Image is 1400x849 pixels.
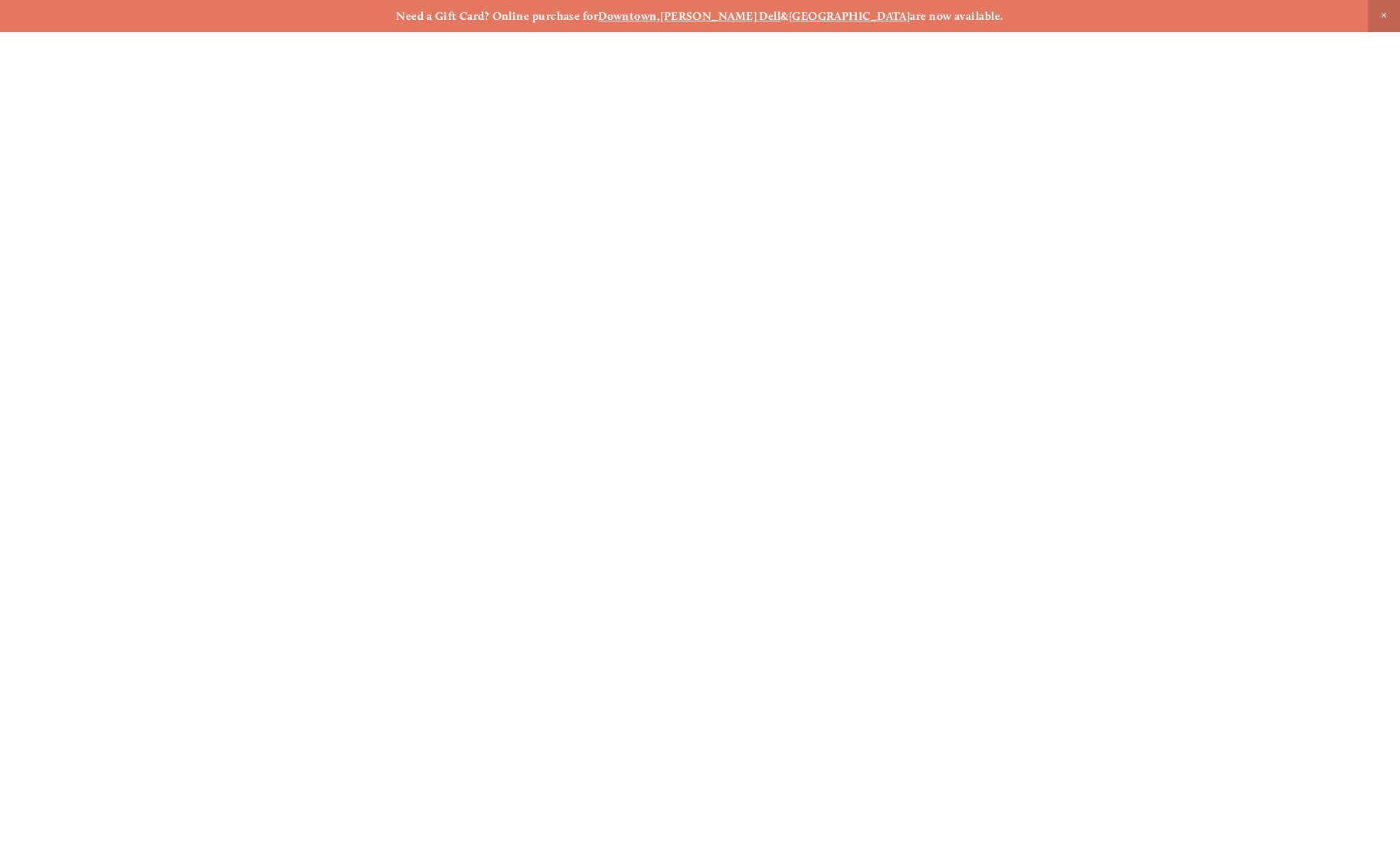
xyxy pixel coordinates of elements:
[396,9,598,23] strong: Need a Gift Card? Online purchase for
[598,9,657,23] a: Downtown
[660,9,780,23] a: [PERSON_NAME] Dell
[780,9,788,23] strong: &
[657,9,660,23] strong: ,
[910,9,1003,23] strong: are now available.
[789,9,911,23] a: [GEOGRAPHIC_DATA]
